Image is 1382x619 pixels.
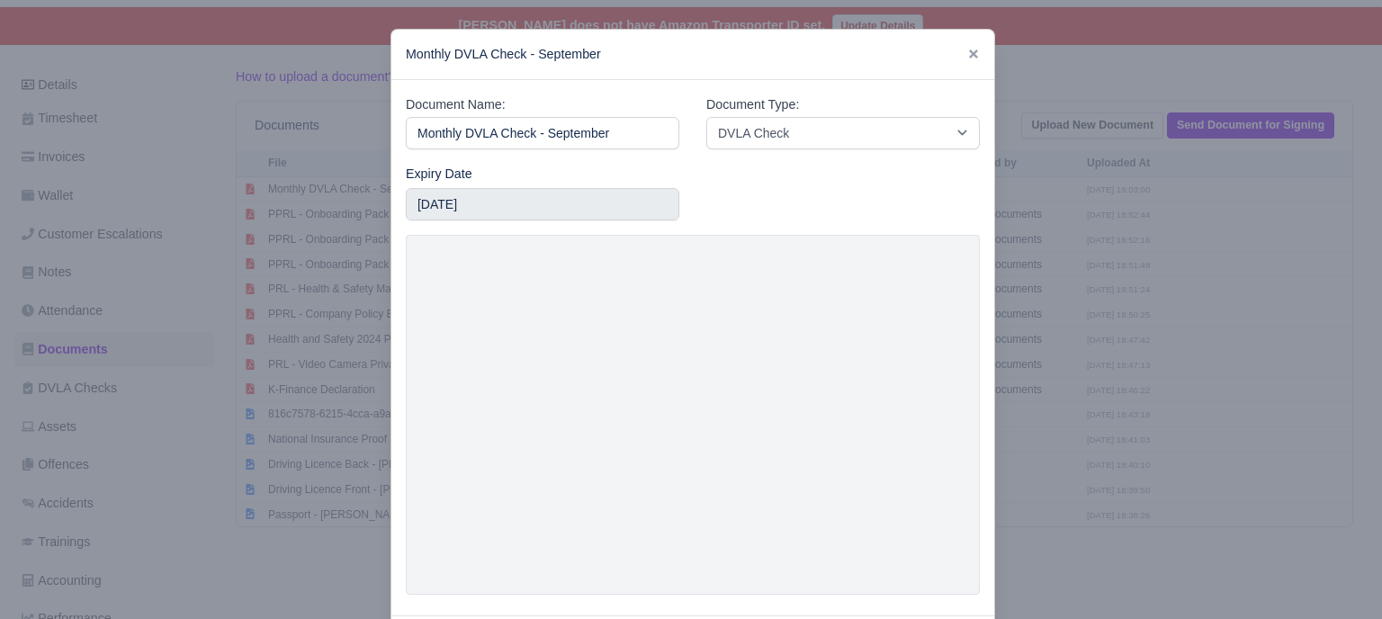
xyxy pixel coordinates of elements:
[706,94,799,115] label: Document Type:
[406,94,506,115] label: Document Name:
[391,30,994,80] div: Monthly DVLA Check - September
[406,164,472,184] label: Expiry Date
[1059,411,1382,619] iframe: Chat Widget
